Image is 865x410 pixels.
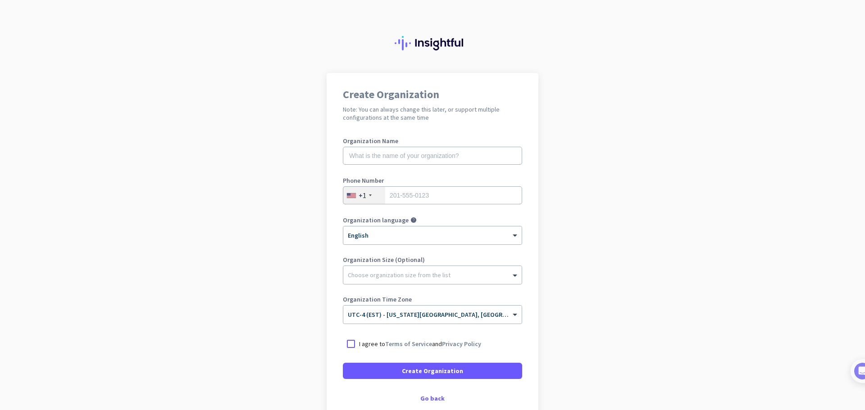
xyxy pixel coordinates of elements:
label: Organization Time Zone [343,296,522,302]
h2: Note: You can always change this later, or support multiple configurations at the same time [343,105,522,122]
button: Create Organization [343,363,522,379]
input: What is the name of your organization? [343,147,522,165]
input: 201-555-0123 [343,186,522,204]
a: Privacy Policy [442,340,481,348]
img: Insightful [395,36,470,50]
i: help [410,217,417,223]
div: +1 [359,191,366,200]
p: I agree to and [359,339,481,348]
label: Organization language [343,217,409,223]
a: Terms of Service [385,340,432,348]
label: Phone Number [343,177,522,184]
h1: Create Organization [343,89,522,100]
label: Organization Size (Optional) [343,257,522,263]
div: Go back [343,395,522,401]
label: Organization Name [343,138,522,144]
span: Create Organization [402,366,463,375]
